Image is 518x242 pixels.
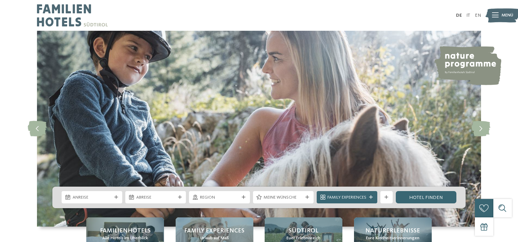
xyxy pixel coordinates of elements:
img: Familienhotels Südtirol: The happy family places [37,31,481,227]
span: Südtirol [289,227,318,235]
span: Anreise [73,194,112,201]
span: Familienhotels [100,227,151,235]
span: Family Experiences [184,227,244,235]
span: Alle Hotels im Überblick [102,235,148,241]
a: EN [475,13,481,18]
a: IT [466,13,470,18]
span: Naturerlebnisse [365,227,420,235]
span: Urlaub auf Maß [200,235,229,241]
span: Euer Erlebnisreich [287,235,320,241]
span: Region [200,194,239,201]
a: Hotel finden [396,191,456,203]
a: DE [456,13,462,18]
span: Meine Wünsche [264,194,303,201]
span: Abreise [136,194,175,201]
span: Menü [502,12,513,18]
img: nature programme by Familienhotels Südtirol [433,46,501,85]
span: Family Experiences [327,194,366,201]
span: Eure Kindheitserinnerungen [366,235,419,241]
